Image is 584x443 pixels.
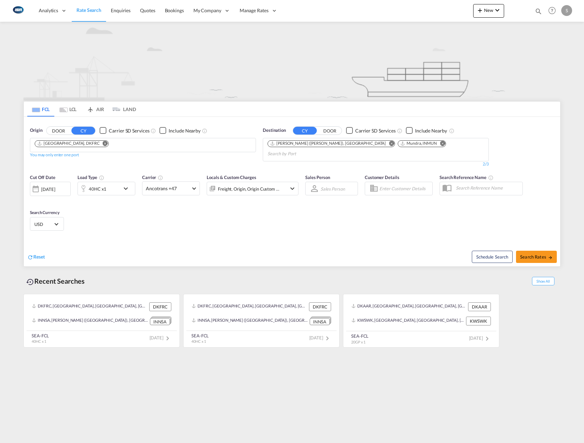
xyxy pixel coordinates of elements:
span: Search Rates [520,254,553,260]
span: USD [34,221,53,227]
md-tab-item: LCL [54,102,82,117]
button: Remove [435,141,446,147]
div: Jawaharlal Nehru (Nhava Sheva), INNSA [270,141,386,146]
div: Mundra, INMUN [400,141,437,146]
md-tab-item: LAND [109,102,136,117]
div: SEA-FCL [32,333,49,339]
div: DKFRC [309,302,331,311]
span: Quotes [140,7,155,13]
md-chips-wrap: Chips container. Use arrow keys to select chips. [267,138,485,159]
div: Fredericia, DKFRC [37,141,100,146]
div: DKAAR [468,302,491,311]
md-icon: icon-airplane [86,105,95,110]
div: S [561,5,572,16]
md-icon: icon-chevron-right [164,334,172,342]
button: DOOR [318,127,342,135]
md-datepicker: Select [30,195,35,205]
recent-search-card: DKFRC, [GEOGRAPHIC_DATA], [GEOGRAPHIC_DATA], [GEOGRAPHIC_DATA], [GEOGRAPHIC_DATA] DKFRCINNSA, [PE... [183,294,340,348]
div: Include Nearby [169,127,201,134]
div: KWSWK [466,317,491,325]
md-icon: Your search will be saved by the below given name [488,175,494,180]
div: Press delete to remove this chip. [270,141,387,146]
md-pagination-wrapper: Use the left and right arrow keys to navigate between tabs [27,102,136,117]
div: Carrier SD Services [355,127,396,134]
md-icon: Unchecked: Ignores neighbouring ports when fetching rates.Checked : Includes neighbouring ports w... [449,128,454,134]
div: INNSA [150,318,170,325]
span: [DATE] [150,335,172,340]
button: Note: By default Schedule search will only considerorigin ports, destination ports and cut off da... [472,251,513,263]
recent-search-card: DKAAR, [GEOGRAPHIC_DATA], [GEOGRAPHIC_DATA], [GEOGRAPHIC_DATA], [GEOGRAPHIC_DATA] DKAARKWSWK, [GE... [343,294,499,348]
button: Remove [384,141,395,147]
span: Rate Search [76,7,101,13]
div: icon-magnify [535,7,542,18]
div: Include Nearby [415,127,447,134]
div: icon-refreshReset [27,253,45,261]
input: Enter Customer Details [379,183,430,194]
span: 40HC x 1 [191,339,206,343]
div: Help [546,5,561,17]
div: DKFRC, Fredericia, Denmark, Northern Europe, Europe [32,302,148,311]
div: KWSWK, Shuwaikh, Kuwait, Middle East, Middle East [351,317,464,325]
md-checkbox: Checkbox No Ink [406,127,447,134]
button: Remove [98,141,108,147]
span: My Company [193,7,221,14]
button: Search Ratesicon-arrow-right [516,251,557,263]
md-icon: icon-chevron-down [493,6,501,14]
md-checkbox: Checkbox No Ink [100,127,149,134]
md-chips-wrap: Chips container. Use arrow keys to select chips. [34,138,114,150]
div: DKAAR, Aarhus, Denmark, Northern Europe, Europe [351,302,466,311]
md-icon: icon-backup-restore [26,278,34,286]
md-checkbox: Checkbox No Ink [159,127,201,134]
div: Press delete to remove this chip. [400,141,438,146]
md-icon: icon-information-outline [99,175,104,180]
div: You may only enter one port [30,152,79,158]
md-icon: icon-chevron-down [122,184,133,193]
span: Load Type [78,175,104,180]
md-checkbox: Checkbox No Ink [346,127,396,134]
div: Freight Origin Origin Custom Factory Stuffing [218,184,280,194]
span: Manage Rates [240,7,269,14]
div: INNSA [310,318,330,325]
md-tab-item: AIR [82,102,109,117]
div: SEA-FCL [351,333,368,339]
md-icon: icon-chevron-right [323,334,331,342]
div: 40HC x1 [89,184,106,194]
div: INNSA, Jawaharlal Nehru (Nhava Sheva), India, Indian Subcontinent, Asia Pacific [192,317,308,325]
input: Search Reference Name [452,183,522,193]
md-select: Sales Person [320,184,346,194]
md-icon: icon-chevron-down [288,184,296,193]
span: 20GP x 1 [351,340,365,344]
div: Freight Origin Origin Custom Factory Stuffingicon-chevron-down [207,182,298,195]
recent-search-card: DKFRC, [GEOGRAPHIC_DATA], [GEOGRAPHIC_DATA], [GEOGRAPHIC_DATA], [GEOGRAPHIC_DATA] DKFRCINNSA, [PE... [23,294,180,348]
span: Destination [263,127,286,134]
md-tab-item: FCL [27,102,54,117]
span: Bookings [165,7,184,13]
span: Reset [33,254,45,260]
button: CY [71,127,95,135]
span: Ancotrans +47 [146,185,190,192]
div: 40HC x1icon-chevron-down [78,182,135,195]
span: 40HC x 1 [32,339,46,343]
div: OriginDOOR CY Checkbox No InkUnchecked: Search for CY (Container Yard) services for all selected ... [24,117,560,266]
md-icon: Unchecked: Ignores neighbouring ports when fetching rates.Checked : Includes neighbouring ports w... [202,128,207,134]
img: new-FCL.png [23,22,561,101]
span: Customer Details [365,175,399,180]
div: INNSA, Jawaharlal Nehru (Nhava Sheva), India, Indian Subcontinent, Asia Pacific [32,317,148,325]
input: Chips input. [268,148,332,159]
div: Press delete to remove this chip. [37,141,101,146]
md-select: Select Currency: $ USDUnited States Dollar [34,219,60,229]
md-icon: Unchecked: Search for CY (Container Yard) services for all selected carriers.Checked : Search for... [151,128,156,134]
md-icon: The selected Trucker/Carrierwill be displayed in the rate results If the rates are from another f... [158,175,163,180]
div: [DATE] [30,182,71,196]
span: [DATE] [469,335,491,341]
button: CY [293,127,317,135]
span: New [476,7,501,13]
md-icon: icon-magnify [535,7,542,15]
span: Locals & Custom Charges [207,175,256,180]
md-icon: Unchecked: Search for CY (Container Yard) services for all selected carriers.Checked : Search for... [397,128,402,134]
span: Sales Person [305,175,330,180]
button: icon-plus 400-fgNewicon-chevron-down [473,4,504,18]
span: Search Reference Name [440,175,494,180]
span: Cut Off Date [30,175,55,180]
div: [DATE] [41,186,55,192]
